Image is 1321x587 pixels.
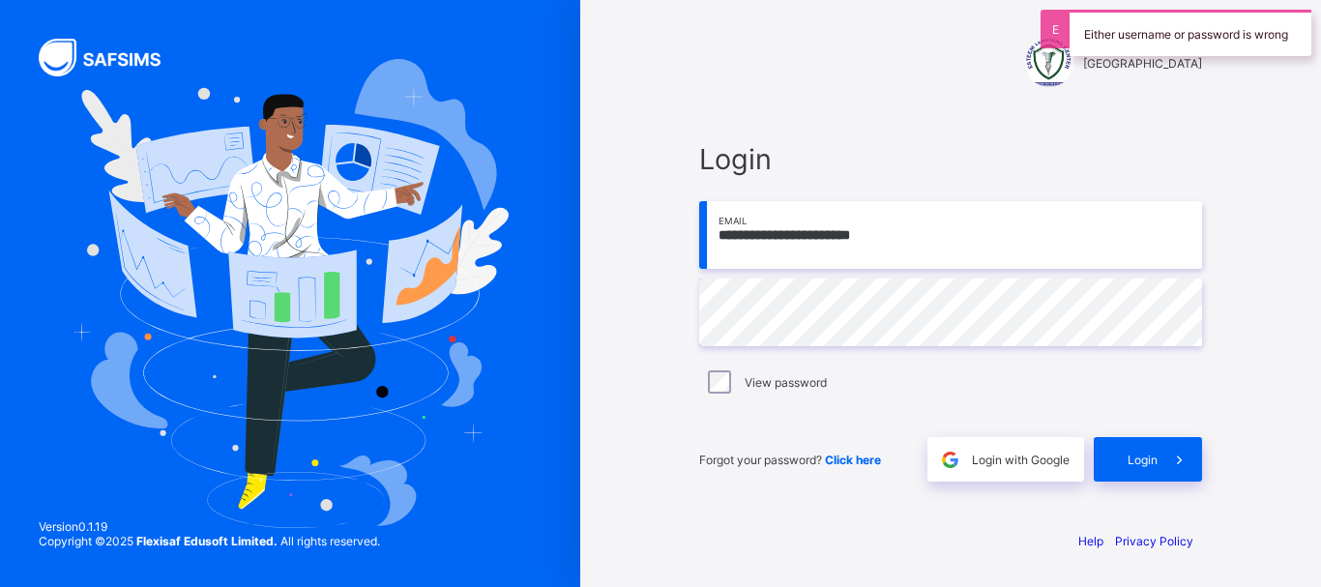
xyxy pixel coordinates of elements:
label: View password [745,375,827,390]
span: Login [1128,453,1158,467]
div: Either username or password is wrong [1070,10,1311,56]
span: Forgot your password? [699,453,881,467]
span: Login with Google [972,453,1070,467]
span: Version 0.1.19 [39,519,380,534]
a: Click here [825,453,881,467]
a: Privacy Policy [1115,534,1193,548]
strong: Flexisaf Edusoft Limited. [136,534,278,548]
img: SAFSIMS Logo [39,39,184,76]
img: Hero Image [72,59,509,529]
span: Copyright © 2025 All rights reserved. [39,534,380,548]
img: google.396cfc9801f0270233282035f929180a.svg [939,449,961,471]
span: Login [699,142,1202,176]
a: Help [1078,534,1103,548]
